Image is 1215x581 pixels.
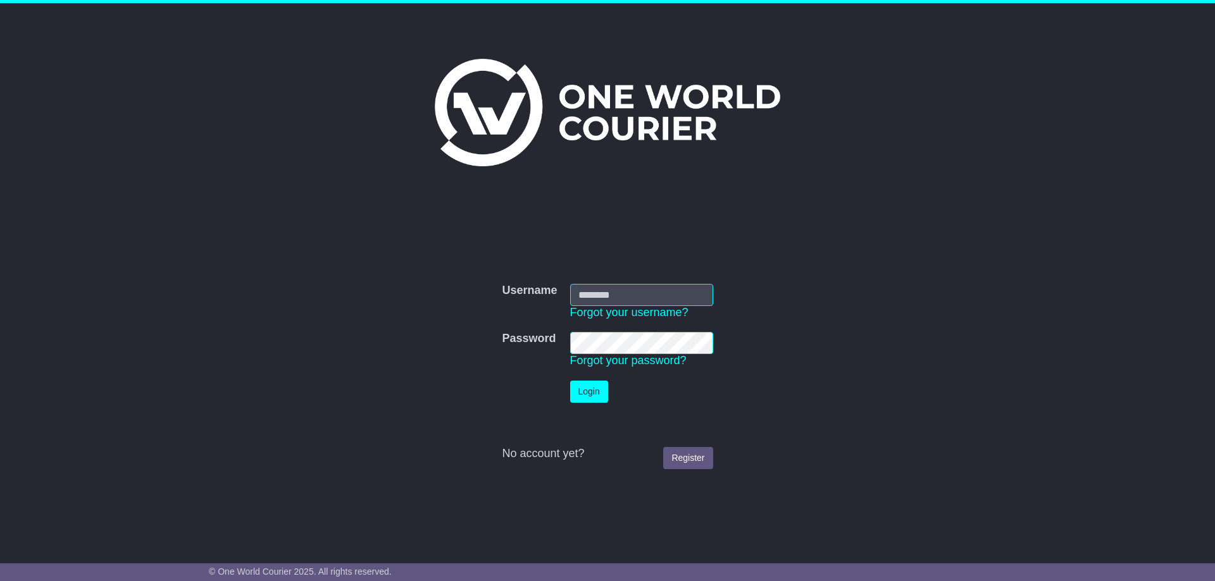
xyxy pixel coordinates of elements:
span: © One World Courier 2025. All rights reserved. [209,566,392,577]
img: One World [435,59,780,166]
a: Forgot your username? [570,306,688,319]
div: No account yet? [502,447,713,461]
label: Username [502,284,557,298]
button: Login [570,381,608,403]
a: Register [663,447,713,469]
label: Password [502,332,556,346]
a: Forgot your password? [570,354,687,367]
